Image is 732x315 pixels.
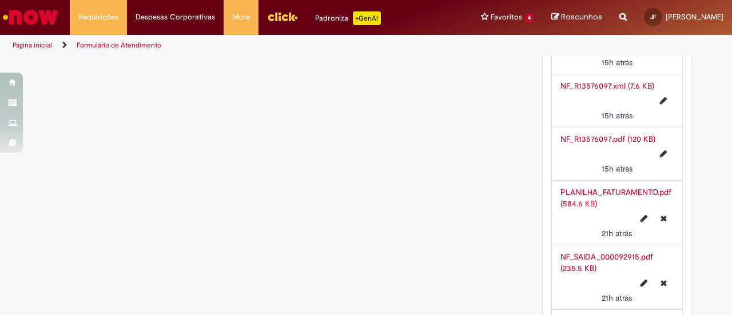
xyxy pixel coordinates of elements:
[136,11,215,23] span: Despesas Corporativas
[634,274,654,292] button: Editar nome de arquivo NF_SAIDA_000092915.pdf
[653,91,674,110] button: Editar nome de arquivo NF_R13576097.xml
[353,11,381,25] p: +GenAi
[602,164,632,174] span: 15h atrás
[602,228,632,238] span: 21h atrás
[560,134,655,144] a: NF_R13576097.pdf (120 KB)
[560,252,653,273] a: NF_SAIDA_000092915.pdf (235.5 KB)
[602,110,632,121] span: 15h atrás
[602,164,632,174] time: 29/09/2025 17:28:23
[653,145,674,163] button: Editar nome de arquivo NF_R13576097.pdf
[634,209,654,228] button: Editar nome de arquivo PLANILHA_FATURAMENTO.pdf
[232,11,250,23] span: More
[560,187,671,209] a: PLANILHA_FATURAMENTO.pdf (584.6 KB)
[602,110,632,121] time: 29/09/2025 17:30:35
[78,11,118,23] span: Requisições
[315,11,381,25] div: Padroniza
[561,11,602,22] span: Rascunhos
[602,228,632,238] time: 29/09/2025 11:18:08
[666,12,723,22] span: [PERSON_NAME]
[524,13,534,23] span: 4
[9,35,479,56] ul: Trilhas de página
[650,13,656,21] span: JF
[602,293,632,303] time: 29/09/2025 11:17:59
[491,11,522,23] span: Favoritos
[602,293,632,303] span: 21h atrás
[1,6,60,29] img: ServiceNow
[13,41,52,50] a: Página inicial
[77,41,161,50] a: Formulário de Atendimento
[560,81,654,91] a: NF_R13576097.xml (7.6 KB)
[267,8,298,25] img: click_logo_yellow_360x200.png
[551,12,602,23] a: Rascunhos
[654,274,674,292] button: Excluir NF_SAIDA_000092915.pdf
[602,57,632,67] time: 29/09/2025 17:33:21
[602,57,632,67] span: 15h atrás
[654,209,674,228] button: Excluir PLANILHA_FATURAMENTO.pdf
